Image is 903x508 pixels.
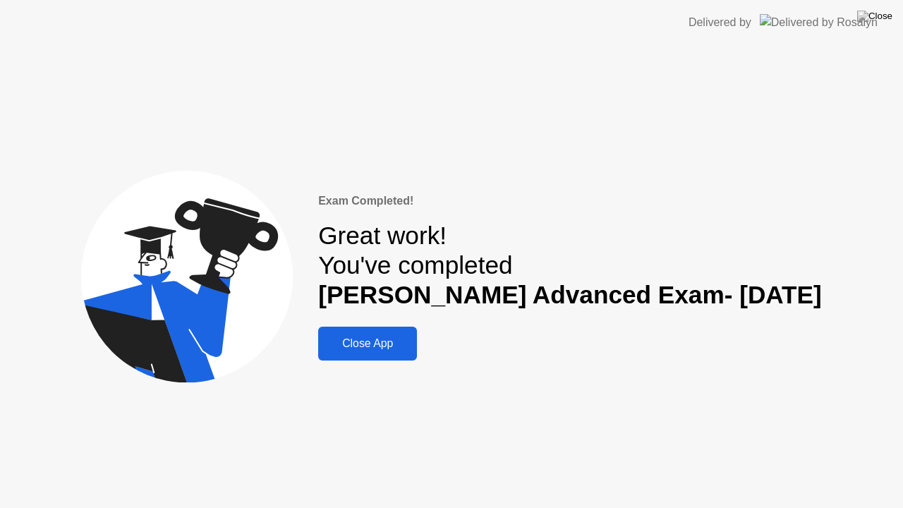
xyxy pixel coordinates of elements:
div: Great work! You've completed [318,221,822,310]
b: [PERSON_NAME] Advanced Exam- [DATE] [318,281,822,308]
div: Delivered by [689,14,751,31]
div: Close App [322,337,413,350]
img: Close [857,11,892,22]
img: Delivered by Rosalyn [760,14,878,30]
div: Exam Completed! [318,193,822,210]
button: Close App [318,327,417,361]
